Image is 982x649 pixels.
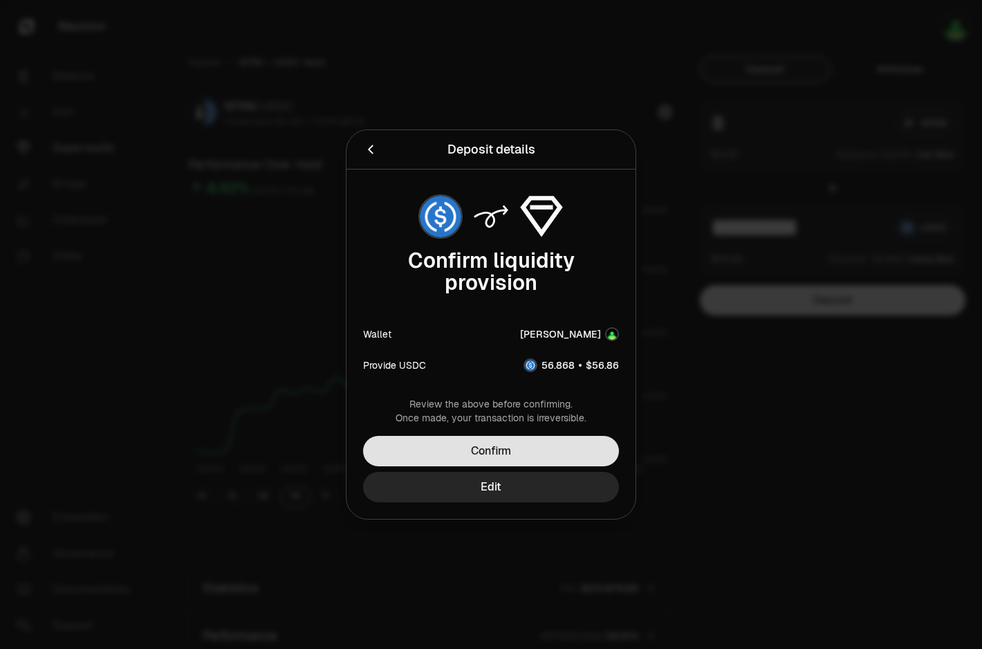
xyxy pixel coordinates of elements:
img: USDC Logo [420,196,461,237]
button: Back [363,140,378,159]
div: Review the above before confirming. Once made, your transaction is irreversible. [363,397,619,425]
button: [PERSON_NAME] [520,327,619,341]
img: USDC Logo [525,360,536,371]
div: [PERSON_NAME] [520,327,601,341]
div: Deposit details [447,140,535,159]
button: Confirm [363,436,619,466]
button: Edit [363,472,619,502]
img: Account Image [605,327,619,341]
div: Confirm liquidity provision [363,250,619,294]
div: Provide USDC [363,358,426,372]
div: Wallet [363,327,391,341]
